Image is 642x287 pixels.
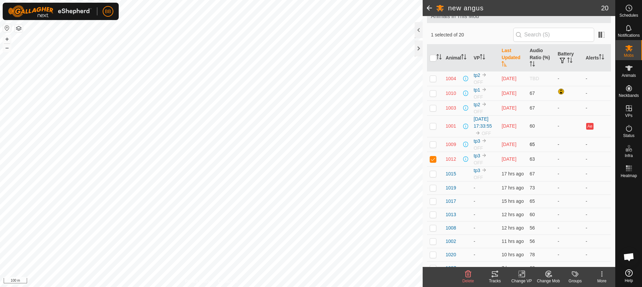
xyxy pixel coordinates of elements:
th: Alerts [583,44,611,71]
img: to [481,138,487,143]
span: 1015 [446,170,456,177]
app-display-virtual-paddock-transition: - [474,265,475,271]
span: Infra [625,154,633,158]
span: Mobs [624,53,634,57]
a: Privacy Policy [185,278,210,284]
app-display-virtual-paddock-transition: - [474,212,475,217]
div: Change Mob [535,278,562,284]
span: OFF [474,175,483,180]
span: 31 Aug 2025, 7:51 am [502,105,516,111]
span: 1019 [446,184,456,191]
span: OFF [482,131,491,136]
span: OFF [474,109,483,114]
button: Reset Map [3,24,11,32]
button: Map Layers [15,24,23,32]
a: Open chat [619,247,639,267]
span: 1004 [446,75,456,82]
span: 1010 [446,90,456,97]
a: tp2 [474,102,480,107]
span: TBD [530,76,539,81]
span: 65 [530,142,535,147]
td: - [583,221,611,235]
a: tp3 [474,138,480,144]
span: 60 [530,123,535,129]
span: 1 Sept 2025, 9:21 pm [502,198,524,204]
span: 56 [530,239,535,244]
span: Delete [462,279,474,283]
td: - [583,152,611,166]
span: OFF [474,160,483,165]
img: to [481,72,487,78]
span: 2 Sept 2025, 4:41 am [502,265,521,271]
span: 2 Sept 2025, 1:41 am [502,252,524,257]
span: Neckbands [619,94,639,98]
button: Ae [586,123,594,130]
span: Animals in This Mob [431,12,607,20]
td: - [555,115,583,137]
span: 1 Sept 2025, 7:01 pm [502,171,524,176]
button: – [3,44,11,52]
span: 1009 [446,141,456,148]
div: Change VP [508,278,535,284]
span: 1003 [446,105,456,112]
p-sorticon: Activate to sort [461,55,466,60]
span: 1008 [446,225,456,232]
span: 1012 [446,156,456,163]
span: 31 Aug 2025, 10:01 am [502,123,516,129]
span: BB [105,8,111,15]
span: 30 Aug 2025, 11:01 pm [502,76,516,81]
span: Animals [622,74,636,78]
span: 1 Sept 2025, 11:58 pm [502,212,524,217]
app-display-virtual-paddock-transition: - [474,198,475,204]
img: to [475,130,480,136]
th: Animal [443,44,471,71]
span: Status [623,134,634,138]
span: 67 [530,105,535,111]
p-sorticon: Activate to sort [567,58,572,64]
td: - [555,181,583,194]
span: 1007 [446,265,456,272]
span: 1 Sept 2025, 11:59 pm [502,225,524,231]
span: OFF [474,145,483,151]
span: 60 [530,212,535,217]
img: to [481,102,487,107]
div: More [588,278,615,284]
img: to [481,167,487,173]
td: - [583,248,611,261]
span: Schedules [619,13,638,17]
span: OFF [474,94,483,100]
span: OFF [474,80,483,85]
span: 2 Sept 2025, 1:21 am [502,239,524,244]
app-display-virtual-paddock-transition: - [474,252,475,257]
td: - [583,208,611,221]
span: 31 Aug 2025, 10:41 pm [502,142,516,147]
span: 73 [530,185,535,190]
td: - [555,137,583,152]
input: Search (S) [513,28,594,42]
span: 65 [530,198,535,204]
app-display-virtual-paddock-transition: - [474,239,475,244]
span: 63 [530,156,535,162]
a: tp2 [474,73,480,78]
span: Heatmap [621,174,637,178]
td: - [555,221,583,235]
span: Help [625,279,633,283]
td: - [583,101,611,115]
td: - [583,261,611,275]
td: - [583,86,611,101]
td: - [555,248,583,261]
a: Contact Us [218,278,238,284]
span: 1 selected of 20 [431,31,513,38]
span: 1 Sept 2025, 7:21 pm [502,185,524,190]
td: - [555,208,583,221]
span: 1013 [446,211,456,218]
span: 1017 [446,198,456,205]
th: Battery [555,44,583,71]
span: Notifications [618,33,640,37]
div: Groups [562,278,588,284]
span: 1002 [446,238,456,245]
p-sorticon: Activate to sort [436,55,442,60]
p-sorticon: Activate to sort [502,62,507,67]
span: VPs [625,114,632,118]
a: tp1 [474,87,480,93]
